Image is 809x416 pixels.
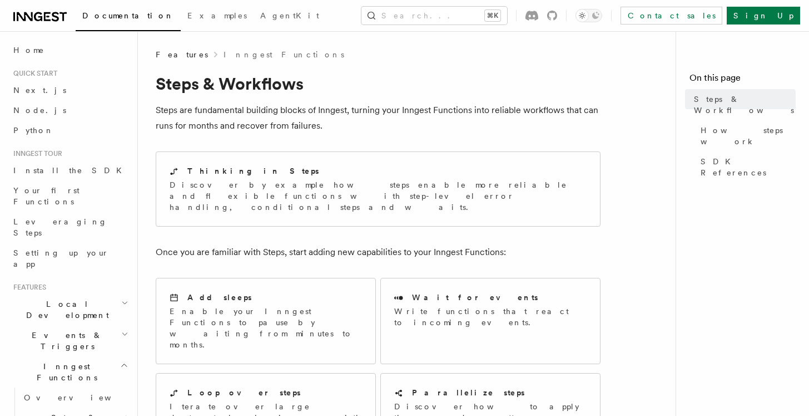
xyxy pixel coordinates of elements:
[9,149,62,158] span: Inngest tour
[9,298,121,321] span: Local Development
[485,10,500,21] kbd: ⌘K
[156,244,600,260] p: Once you are familiar with Steps, start adding new capabilities to your Inngest Functions:
[689,89,796,120] a: Steps & Workflows
[156,151,600,227] a: Thinking in StepsDiscover by example how steps enable more reliable and flexible functions with s...
[13,126,54,135] span: Python
[9,283,46,292] span: Features
[254,3,326,30] a: AgentKit
[13,248,109,268] span: Setting up your app
[76,3,181,31] a: Documentation
[170,306,362,350] p: Enable your Inngest Functions to pause by waiting from minutes to months.
[9,330,121,352] span: Events & Triggers
[9,40,131,60] a: Home
[187,292,252,303] h2: Add sleeps
[9,356,131,388] button: Inngest Functions
[9,80,131,100] a: Next.js
[621,7,722,25] a: Contact sales
[181,3,254,30] a: Examples
[187,11,247,20] span: Examples
[13,45,44,56] span: Home
[380,278,600,364] a: Wait for eventsWrite functions that react to incoming events.
[9,100,131,120] a: Node.js
[9,361,120,383] span: Inngest Functions
[156,74,600,94] h1: Steps & Workflows
[13,166,128,175] span: Install the SDK
[9,294,131,325] button: Local Development
[361,7,507,25] button: Search...⌘K
[82,11,174,20] span: Documentation
[9,120,131,140] a: Python
[696,151,796,183] a: SDK References
[394,306,587,328] p: Write functions that react to incoming events.
[689,71,796,89] h4: On this page
[412,292,538,303] h2: Wait for events
[9,325,131,356] button: Events & Triggers
[13,186,80,206] span: Your first Functions
[9,69,57,78] span: Quick start
[701,156,796,178] span: SDK References
[224,49,344,60] a: Inngest Functions
[156,278,376,364] a: Add sleepsEnable your Inngest Functions to pause by waiting from minutes to months.
[187,387,301,398] h2: Loop over steps
[260,11,319,20] span: AgentKit
[575,9,602,22] button: Toggle dark mode
[156,102,600,134] p: Steps are fundamental building blocks of Inngest, turning your Inngest Functions into reliable wo...
[696,120,796,151] a: How steps work
[9,180,131,212] a: Your first Functions
[701,125,796,147] span: How steps work
[19,388,131,408] a: Overview
[9,160,131,180] a: Install the SDK
[13,106,66,115] span: Node.js
[13,217,107,237] span: Leveraging Steps
[412,387,525,398] h2: Parallelize steps
[24,393,138,402] span: Overview
[13,86,66,95] span: Next.js
[9,212,131,243] a: Leveraging Steps
[694,94,796,116] span: Steps & Workflows
[9,243,131,274] a: Setting up your app
[187,165,319,177] h2: Thinking in Steps
[727,7,800,25] a: Sign Up
[170,179,587,213] p: Discover by example how steps enable more reliable and flexible functions with step-level error h...
[156,49,208,60] span: Features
